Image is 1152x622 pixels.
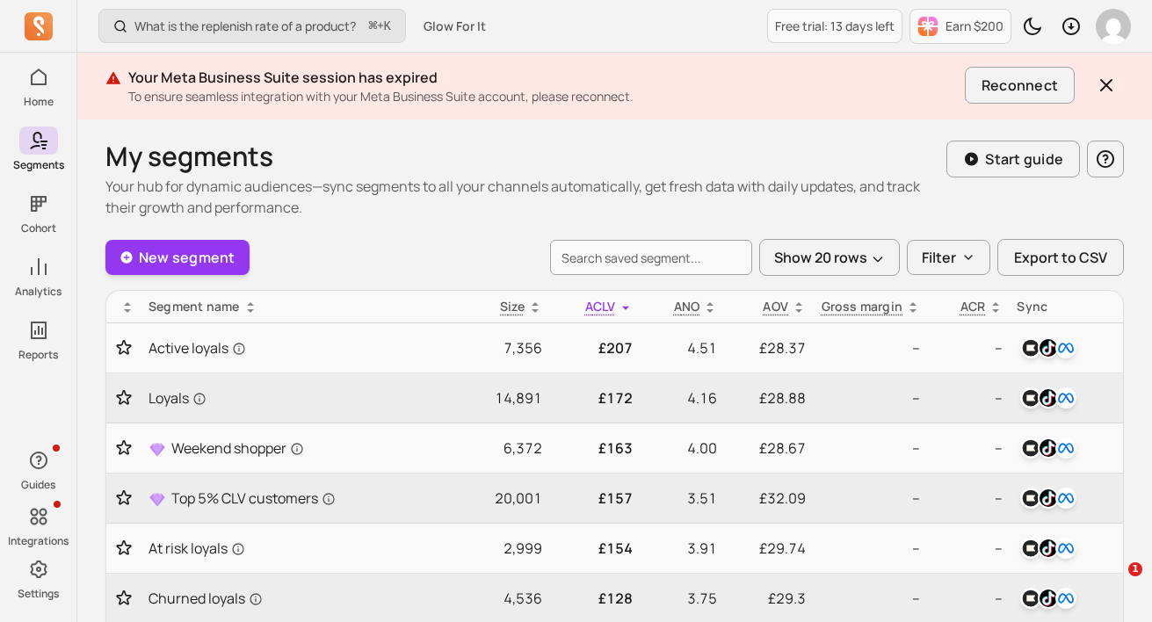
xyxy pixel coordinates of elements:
p: £163 [556,438,633,459]
p: Cohort [21,221,56,235]
p: Your hub for dynamic audiences—sync segments to all your channels automatically, get fresh data w... [105,176,946,218]
a: Free trial: 13 days left [767,9,902,43]
a: At risk loyals [149,538,439,559]
span: 1 [1128,562,1142,576]
img: klaviyo [1020,387,1041,409]
input: search [550,240,752,275]
p: 3.51 [647,488,717,509]
img: klaviyo [1020,438,1041,459]
a: Churned loyals [149,588,439,609]
div: Sync [1017,298,1116,315]
p: Reports [18,348,58,362]
p: Gross margin [822,298,903,315]
img: tiktok [1038,588,1059,609]
p: £154 [556,538,633,559]
p: £32.09 [731,488,806,509]
p: Integrations [8,534,69,548]
img: tiktok [1038,488,1059,509]
button: What is the replenish rate of a product?⌘+K [98,9,406,43]
p: Start guide [985,148,1063,170]
img: klaviyo [1020,488,1041,509]
p: -- [934,588,1003,609]
span: ANO [674,298,700,315]
img: facebook [1055,438,1076,459]
p: ACR [960,298,986,315]
button: Toggle favorite [113,439,134,457]
p: £29.3 [731,588,806,609]
p: £207 [556,337,633,358]
button: klaviyotiktokfacebook [1017,384,1080,412]
p: -- [820,387,920,409]
img: facebook [1055,588,1076,609]
button: Filter [907,240,990,275]
img: klaviyo [1020,538,1041,559]
p: 2,999 [453,538,542,559]
a: Loyals [149,387,439,409]
span: Churned loyals [149,588,263,609]
button: Toggle favorite [113,389,134,407]
a: Weekend shopper [149,438,439,459]
p: Earn $200 [946,18,1003,35]
p: 4.00 [647,438,717,459]
button: Export to CSV [997,239,1124,276]
p: -- [934,438,1003,459]
img: tiktok [1038,538,1059,559]
button: Toggle favorite [113,589,134,607]
p: -- [820,488,920,509]
p: £157 [556,488,633,509]
img: tiktok [1038,337,1059,358]
span: Glow For It [424,18,486,35]
button: Reconnect [965,67,1075,104]
p: To ensure seamless integration with your Meta Business Suite account, please reconnect. [128,88,958,105]
p: £28.88 [731,387,806,409]
p: 3.75 [647,588,717,609]
iframe: Intercom live chat [1092,562,1134,604]
p: 6,372 [453,438,542,459]
p: -- [934,337,1003,358]
p: 20,001 [453,488,542,509]
button: klaviyotiktokfacebook [1017,534,1080,562]
p: -- [820,538,920,559]
img: avatar [1096,9,1131,44]
p: Filter [922,247,956,268]
p: £172 [556,387,633,409]
a: Active loyals [149,337,439,358]
button: Toggle favorite [113,489,134,507]
p: 7,356 [453,337,542,358]
img: facebook [1055,337,1076,358]
button: Glow For It [413,11,496,42]
button: klaviyotiktokfacebook [1017,334,1080,362]
span: Size [500,298,525,315]
button: Start guide [946,141,1080,177]
div: Segment name [149,298,439,315]
img: facebook [1055,387,1076,409]
span: Export to CSV [1014,247,1107,268]
p: £29.74 [731,538,806,559]
span: Loyals [149,387,206,409]
h1: My segments [105,141,946,172]
a: Top 5% CLV customers [149,488,439,509]
span: ACLV [585,298,616,315]
p: -- [934,387,1003,409]
span: Weekend shopper [171,438,304,459]
p: -- [820,588,920,609]
p: £28.67 [731,438,806,459]
p: £128 [556,588,633,609]
a: New segment [105,240,250,275]
span: + [369,17,391,35]
p: What is the replenish rate of a product? [134,18,356,35]
img: tiktok [1038,438,1059,459]
button: klaviyotiktokfacebook [1017,434,1080,462]
p: -- [934,488,1003,509]
p: -- [934,538,1003,559]
p: Your Meta Business Suite session has expired [128,67,958,88]
p: 14,891 [453,387,542,409]
p: AOV [763,298,788,315]
kbd: K [384,19,391,33]
img: klaviyo [1020,337,1041,358]
p: 4,536 [453,588,542,609]
p: Guides [21,478,55,492]
span: Top 5% CLV customers [171,488,336,509]
span: At risk loyals [149,538,245,559]
img: klaviyo [1020,588,1041,609]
